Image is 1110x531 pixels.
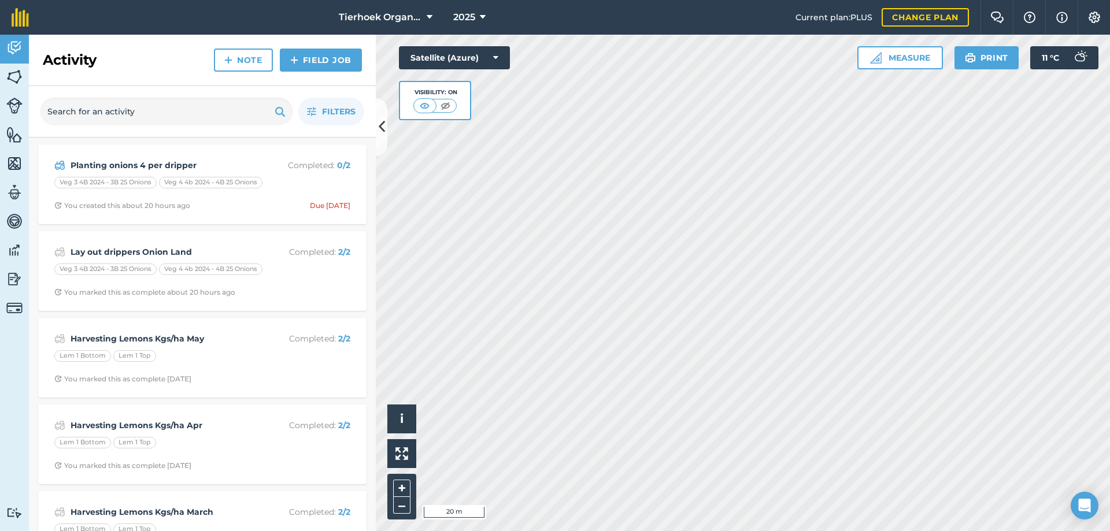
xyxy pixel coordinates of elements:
[280,49,362,72] a: Field Job
[54,158,65,172] img: svg+xml;base64,PD94bWwgdmVyc2lvbj0iMS4wIiBlbmNvZGluZz0idXRmLTgiPz4KPCEtLSBHZW5lcmF0b3I6IEFkb2JlIE...
[954,46,1019,69] button: Print
[870,52,882,64] img: Ruler icon
[6,213,23,230] img: svg+xml;base64,PD94bWwgdmVyc2lvbj0iMS4wIiBlbmNvZGluZz0idXRmLTgiPz4KPCEtLSBHZW5lcmF0b3I6IEFkb2JlIE...
[45,411,360,477] a: Harvesting Lemons Kgs/ha AprCompleted: 2/2Lem 1 BottomLem 1 TopClock with arrow pointing clockwis...
[795,11,872,24] span: Current plan : PLUS
[395,447,408,460] img: Four arrows, one pointing top left, one top right, one bottom right and the last bottom left
[339,10,422,24] span: Tierhoek Organic Farm
[258,159,350,172] p: Completed :
[990,12,1004,23] img: Two speech bubbles overlapping with the left bubble in the forefront
[1087,12,1101,23] img: A cog icon
[54,201,190,210] div: You created this about 20 hours ago
[54,461,191,470] div: You marked this as complete [DATE]
[45,238,360,304] a: Lay out drippers Onion LandCompleted: 2/2Veg 3 4B 2024 - 3B 25 OnionsVeg 4 4b 2024 - 4B 25 Onions...
[290,53,298,67] img: svg+xml;base64,PHN2ZyB4bWxucz0iaHR0cDovL3d3dy53My5vcmcvMjAwMC9zdmciIHdpZHRoPSIxNCIgaGVpZ2h0PSIyNC...
[54,505,65,519] img: svg+xml;base64,PD94bWwgdmVyc2lvbj0iMS4wIiBlbmNvZGluZz0idXRmLTgiPz4KPCEtLSBHZW5lcmF0b3I6IEFkb2JlIE...
[417,100,432,112] img: svg+xml;base64,PHN2ZyB4bWxucz0iaHR0cDovL3d3dy53My5vcmcvMjAwMC9zdmciIHdpZHRoPSI1MCIgaGVpZ2h0PSI0MC...
[71,159,254,172] strong: Planting onions 4 per dripper
[310,201,350,210] div: Due [DATE]
[54,263,157,275] div: Veg 3 4B 2024 - 3B 25 Onions
[54,350,111,362] div: Lem 1 Bottom
[54,332,65,346] img: svg+xml;base64,PD94bWwgdmVyc2lvbj0iMS4wIiBlbmNvZGluZz0idXRmLTgiPz4KPCEtLSBHZW5lcmF0b3I6IEFkb2JlIE...
[6,270,23,288] img: svg+xml;base64,PD94bWwgdmVyc2lvbj0iMS4wIiBlbmNvZGluZz0idXRmLTgiPz4KPCEtLSBHZW5lcmF0b3I6IEFkb2JlIE...
[393,497,410,514] button: –
[258,332,350,345] p: Completed :
[159,177,262,188] div: Veg 4 4b 2024 - 4B 25 Onions
[393,480,410,497] button: +
[214,49,273,72] a: Note
[6,126,23,143] img: svg+xml;base64,PHN2ZyB4bWxucz0iaHR0cDovL3d3dy53My5vcmcvMjAwMC9zdmciIHdpZHRoPSI1NiIgaGVpZ2h0PSI2MC...
[400,411,404,426] span: i
[438,100,453,112] img: svg+xml;base64,PHN2ZyB4bWxucz0iaHR0cDovL3d3dy53My5vcmcvMjAwMC9zdmciIHdpZHRoPSI1MCIgaGVpZ2h0PSI0MC...
[54,437,111,448] div: Lem 1 Bottom
[1056,10,1068,24] img: svg+xml;base64,PHN2ZyB4bWxucz0iaHR0cDovL3d3dy53My5vcmcvMjAwMC9zdmciIHdpZHRoPSIxNyIgaGVpZ2h0PSIxNy...
[6,155,23,172] img: svg+xml;base64,PHN2ZyB4bWxucz0iaHR0cDovL3d3dy53My5vcmcvMjAwMC9zdmciIHdpZHRoPSI1NiIgaGVpZ2h0PSI2MC...
[71,332,254,345] strong: Harvesting Lemons Kgs/ha May
[1042,46,1059,69] span: 11 ° C
[113,350,156,362] div: Lem 1 Top
[275,105,286,118] img: svg+xml;base64,PHN2ZyB4bWxucz0iaHR0cDovL3d3dy53My5vcmcvMjAwMC9zdmciIHdpZHRoPSIxOSIgaGVpZ2h0PSIyNC...
[54,375,62,383] img: Clock with arrow pointing clockwise
[453,10,475,24] span: 2025
[6,184,23,201] img: svg+xml;base64,PD94bWwgdmVyc2lvbj0iMS4wIiBlbmNvZGluZz0idXRmLTgiPz4KPCEtLSBHZW5lcmF0b3I6IEFkb2JlIE...
[54,202,62,209] img: Clock with arrow pointing clockwise
[322,105,356,118] span: Filters
[965,51,976,65] img: svg+xml;base64,PHN2ZyB4bWxucz0iaHR0cDovL3d3dy53My5vcmcvMjAwMC9zdmciIHdpZHRoPSIxOSIgaGVpZ2h0PSIyNC...
[1030,46,1098,69] button: 11 °C
[54,418,65,432] img: svg+xml;base64,PD94bWwgdmVyc2lvbj0iMS4wIiBlbmNvZGluZz0idXRmLTgiPz4KPCEtLSBHZW5lcmF0b3I6IEFkb2JlIE...
[857,46,943,69] button: Measure
[338,247,350,257] strong: 2 / 2
[399,46,510,69] button: Satellite (Azure)
[113,437,156,448] div: Lem 1 Top
[338,507,350,517] strong: 2 / 2
[258,506,350,518] p: Completed :
[413,88,457,97] div: Visibility: On
[54,288,235,297] div: You marked this as complete about 20 hours ago
[1068,46,1091,69] img: svg+xml;base64,PD94bWwgdmVyc2lvbj0iMS4wIiBlbmNvZGluZz0idXRmLTgiPz4KPCEtLSBHZW5lcmF0b3I6IEFkb2JlIE...
[12,8,29,27] img: fieldmargin Logo
[1071,492,1098,519] div: Open Intercom Messenger
[6,242,23,259] img: svg+xml;base64,PD94bWwgdmVyc2lvbj0iMS4wIiBlbmNvZGluZz0idXRmLTgiPz4KPCEtLSBHZW5lcmF0b3I6IEFkb2JlIE...
[882,8,969,27] a: Change plan
[338,333,350,344] strong: 2 / 2
[258,246,350,258] p: Completed :
[45,325,360,391] a: Harvesting Lemons Kgs/ha MayCompleted: 2/2Lem 1 BottomLem 1 TopClock with arrow pointing clockwis...
[45,151,360,217] a: Planting onions 4 per dripperCompleted: 0/2Veg 3 4B 2024 - 3B 25 OnionsVeg 4 4b 2024 - 4B 25 Onio...
[159,263,262,275] div: Veg 4 4b 2024 - 4B 25 Onions
[43,51,97,69] h2: Activity
[54,374,191,384] div: You marked this as complete [DATE]
[6,39,23,57] img: svg+xml;base64,PD94bWwgdmVyc2lvbj0iMS4wIiBlbmNvZGluZz0idXRmLTgiPz4KPCEtLSBHZW5lcmF0b3I6IEFkb2JlIE...
[6,300,23,316] img: svg+xml;base64,PD94bWwgdmVyc2lvbj0iMS4wIiBlbmNvZGluZz0idXRmLTgiPz4KPCEtLSBHZW5lcmF0b3I6IEFkb2JlIE...
[71,506,254,518] strong: Harvesting Lemons Kgs/ha March
[54,288,62,296] img: Clock with arrow pointing clockwise
[71,419,254,432] strong: Harvesting Lemons Kgs/ha Apr
[337,160,350,170] strong: 0 / 2
[54,245,65,259] img: svg+xml;base64,PD94bWwgdmVyc2lvbj0iMS4wIiBlbmNvZGluZz0idXRmLTgiPz4KPCEtLSBHZW5lcmF0b3I6IEFkb2JlIE...
[54,177,157,188] div: Veg 3 4B 2024 - 3B 25 Onions
[1023,12,1037,23] img: A question mark icon
[6,507,23,518] img: svg+xml;base64,PD94bWwgdmVyc2lvbj0iMS4wIiBlbmNvZGluZz0idXRmLTgiPz4KPCEtLSBHZW5lcmF0b3I6IEFkb2JlIE...
[224,53,232,67] img: svg+xml;base64,PHN2ZyB4bWxucz0iaHR0cDovL3d3dy53My5vcmcvMjAwMC9zdmciIHdpZHRoPSIxNCIgaGVpZ2h0PSIyNC...
[258,419,350,432] p: Completed :
[6,68,23,86] img: svg+xml;base64,PHN2ZyB4bWxucz0iaHR0cDovL3d3dy53My5vcmcvMjAwMC9zdmciIHdpZHRoPSI1NiIgaGVpZ2h0PSI2MC...
[338,420,350,430] strong: 2 / 2
[54,462,62,469] img: Clock with arrow pointing clockwise
[298,98,364,125] button: Filters
[71,246,254,258] strong: Lay out drippers Onion Land
[40,98,293,125] input: Search for an activity
[387,404,416,433] button: i
[6,98,23,114] img: svg+xml;base64,PD94bWwgdmVyc2lvbj0iMS4wIiBlbmNvZGluZz0idXRmLTgiPz4KPCEtLSBHZW5lcmF0b3I6IEFkb2JlIE...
